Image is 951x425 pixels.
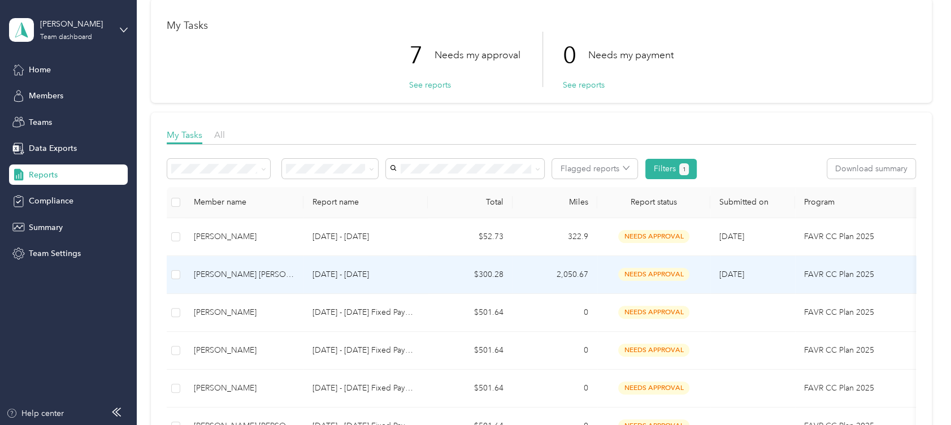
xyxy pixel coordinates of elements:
[795,370,936,407] td: FAVR CC Plan 2025
[185,187,303,218] th: Member name
[513,370,597,407] td: 0
[679,163,689,175] button: 1
[167,129,202,140] span: My Tasks
[795,294,936,332] td: FAVR CC Plan 2025
[312,231,419,243] p: [DATE] - [DATE]
[513,256,597,294] td: 2,050.67
[194,197,294,207] div: Member name
[618,268,689,281] span: needs approval
[194,306,294,319] div: [PERSON_NAME]
[645,159,697,179] button: Filters1
[804,268,927,281] p: FAVR CC Plan 2025
[719,270,744,279] span: [DATE]
[552,159,637,179] button: Flagged reports
[804,306,927,319] p: FAVR CC Plan 2025
[167,20,916,32] h1: My Tasks
[795,187,936,218] th: Program
[29,169,58,181] span: Reports
[312,306,419,319] p: [DATE] - [DATE] Fixed Payment
[588,48,674,62] p: Needs my payment
[618,230,689,243] span: needs approval
[710,187,795,218] th: Submitted on
[437,197,503,207] div: Total
[194,268,294,281] div: [PERSON_NAME] [PERSON_NAME]
[409,79,451,91] button: See reports
[194,344,294,357] div: [PERSON_NAME]
[312,344,419,357] p: [DATE] - [DATE] Fixed Payment
[804,344,927,357] p: FAVR CC Plan 2025
[29,222,63,233] span: Summary
[312,268,419,281] p: [DATE] - [DATE]
[795,256,936,294] td: FAVR CC Plan 2025
[428,370,513,407] td: $501.64
[428,294,513,332] td: $501.64
[194,382,294,394] div: [PERSON_NAME]
[29,248,81,259] span: Team Settings
[522,197,588,207] div: Miles
[563,79,605,91] button: See reports
[618,381,689,394] span: needs approval
[513,294,597,332] td: 0
[214,129,225,140] span: All
[804,231,927,243] p: FAVR CC Plan 2025
[40,34,92,41] div: Team dashboard
[29,116,52,128] span: Teams
[29,195,73,207] span: Compliance
[563,32,588,79] p: 0
[795,332,936,370] td: FAVR CC Plan 2025
[435,48,520,62] p: Needs my approval
[194,231,294,243] div: [PERSON_NAME]
[6,407,64,419] button: Help center
[804,382,927,394] p: FAVR CC Plan 2025
[428,218,513,256] td: $52.73
[428,256,513,294] td: $300.28
[409,32,435,79] p: 7
[29,64,51,76] span: Home
[29,142,77,154] span: Data Exports
[888,362,951,425] iframe: Everlance-gr Chat Button Frame
[618,306,689,319] span: needs approval
[827,159,915,179] button: Download summary
[40,18,111,30] div: [PERSON_NAME]
[513,218,597,256] td: 322.9
[795,218,936,256] td: FAVR CC Plan 2025
[428,332,513,370] td: $501.64
[513,332,597,370] td: 0
[719,232,744,241] span: [DATE]
[29,90,63,102] span: Members
[606,197,701,207] span: Report status
[683,164,686,175] span: 1
[618,344,689,357] span: needs approval
[303,187,428,218] th: Report name
[312,382,419,394] p: [DATE] - [DATE] Fixed Payment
